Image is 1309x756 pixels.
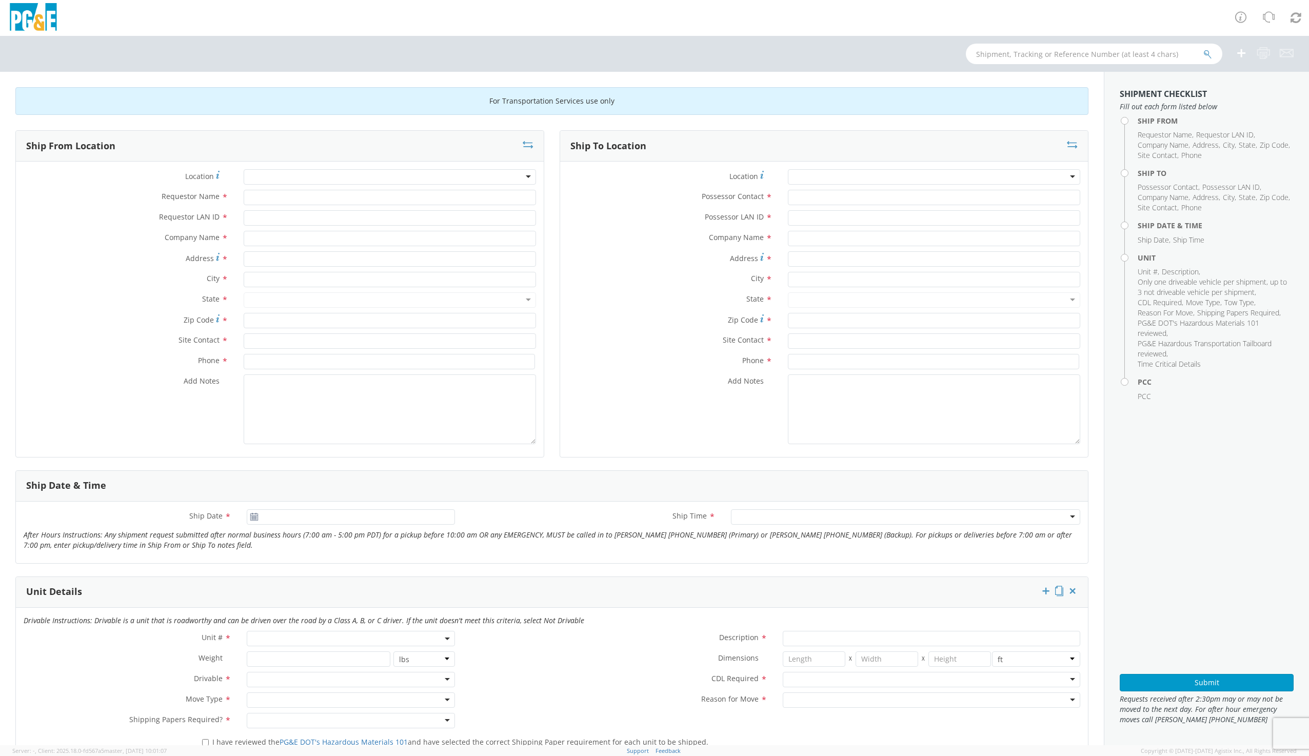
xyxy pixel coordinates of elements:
span: Zip Code [1260,192,1288,202]
span: State [202,294,220,304]
span: Site Contact [179,335,220,345]
h4: Ship Date & Time [1138,222,1294,229]
li: , [1138,339,1291,359]
li: , [1138,130,1194,140]
li: , [1138,297,1183,308]
div: For Transportation Services use only [15,87,1088,115]
li: , [1260,192,1290,203]
span: Move Type [1186,297,1220,307]
span: Requestor LAN ID [1196,130,1254,140]
span: Client: 2025.18.0-fd567a5 [38,747,167,754]
span: , [35,747,36,754]
span: Address [1193,192,1219,202]
span: Possessor LAN ID [1202,182,1260,192]
span: Description [1162,267,1199,276]
span: Site Contact [1138,150,1177,160]
span: Ship Date [1138,235,1169,245]
span: Ship Date [189,511,223,521]
span: X [918,651,928,667]
h4: Unit [1138,254,1294,262]
a: Feedback [656,747,681,754]
li: , [1223,140,1236,150]
li: , [1138,235,1171,245]
a: PG&E DOT's Hazardous Materials 101 [280,737,408,747]
span: Ship Time [1173,235,1204,245]
input: Height [928,651,991,667]
span: Site Contact [1138,203,1177,212]
span: Copyright © [DATE]-[DATE] Agistix Inc., All Rights Reserved [1141,747,1297,755]
h3: Ship Date & Time [26,481,106,491]
span: Possessor Contact [702,191,764,201]
li: , [1197,308,1281,318]
li: , [1138,192,1190,203]
span: Shipping Papers Required? [129,714,223,724]
span: PG&E DOT's Hazardous Materials 101 reviewed [1138,318,1259,338]
span: Requestor LAN ID [159,212,220,222]
span: X [845,651,856,667]
strong: Shipment Checklist [1120,88,1207,100]
span: Reason For Move [1138,308,1193,317]
span: Company Name [709,232,764,242]
span: Requestor Name [162,191,220,201]
span: Tow Type [1224,297,1254,307]
span: Company Name [165,232,220,242]
span: Description [719,632,759,642]
li: , [1162,267,1200,277]
span: City [207,273,220,283]
input: Length [783,651,845,667]
span: Server: - [12,747,36,754]
h3: Ship To Location [570,141,646,151]
span: Zip Code [728,315,758,325]
span: Add Notes [728,376,764,386]
li: , [1223,192,1236,203]
span: Unit # [1138,267,1158,276]
h4: PCC [1138,378,1294,386]
li: , [1193,192,1220,203]
span: PG&E Hazardous Transportation Tailboard reviewed [1138,339,1272,359]
span: I have reviewed the and have selected the correct Shipping Paper requirement for each unit to be ... [212,737,708,747]
span: Possessor LAN ID [705,212,764,222]
span: Weight [199,653,223,663]
li: , [1196,130,1255,140]
h4: Ship To [1138,169,1294,177]
span: Requests received after 2:30pm may or may not be moved to the next day. For after hour emergency ... [1120,694,1294,725]
li: , [1138,140,1190,150]
span: Location [185,171,214,181]
li: , [1224,297,1256,308]
span: Shipping Papers Required [1197,308,1279,317]
span: Fill out each form listed below [1120,102,1294,112]
li: , [1138,203,1179,213]
span: Zip Code [184,315,214,325]
span: Dimensions [718,653,759,663]
i: After Hours Instructions: Any shipment request submitted after normal business hours (7:00 am - 5... [24,530,1072,550]
span: PCC [1138,391,1151,401]
input: Shipment, Tracking or Reference Number (at least 4 chars) [966,44,1222,64]
li: , [1138,318,1291,339]
span: Drivable [194,673,223,683]
input: I have reviewed thePG&E DOT's Hazardous Materials 101and have selected the correct Shipping Paper... [202,739,209,746]
li: , [1239,140,1257,150]
span: Phone [1181,203,1202,212]
span: Time Critical Details [1138,359,1201,369]
span: Phone [742,355,764,365]
span: Ship Time [672,511,707,521]
li: , [1138,267,1159,277]
span: Only one driveable vehicle per shipment, up to 3 not driveable vehicle per shipment [1138,277,1287,297]
span: Zip Code [1260,140,1288,150]
span: City [1223,192,1235,202]
li: , [1186,297,1222,308]
li: , [1202,182,1261,192]
span: Move Type [186,694,223,704]
span: master, [DATE] 10:01:07 [104,747,167,754]
span: State [746,294,764,304]
span: Address [186,253,214,263]
span: Company Name [1138,192,1188,202]
h4: Ship From [1138,117,1294,125]
li: , [1260,140,1290,150]
span: CDL Required [711,673,759,683]
span: State [1239,140,1256,150]
li: , [1138,182,1200,192]
span: Unit # [202,632,223,642]
span: Site Contact [723,335,764,345]
h3: Ship From Location [26,141,115,151]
